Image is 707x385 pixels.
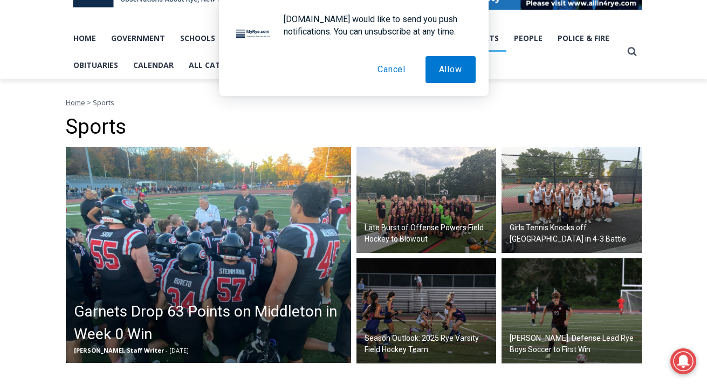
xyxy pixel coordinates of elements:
a: Season Outlook: 2025 Rye Varsity Field Hockey Team [356,258,497,364]
h1: Sports [66,115,642,140]
span: Sports [93,98,114,107]
a: Late Burst of Offense Powers Field Hockey to Blowout [356,147,497,253]
span: Open Tues. - Sun. [PHONE_NUMBER] [3,111,106,152]
h2: [PERSON_NAME], Defense Lead Rye Boys Soccer to First Win [510,333,639,355]
span: Intern @ [DOMAIN_NAME] [282,107,500,132]
h2: Girls Tennis Knocks off [GEOGRAPHIC_DATA] in 4-3 Battle [510,222,639,245]
div: "the precise, almost orchestrated movements of cutting and assembling sushi and [PERSON_NAME] mak... [111,67,153,129]
img: (PHOTO: The 2025 Rye Varsity Field Hockey team after their win vs Ursuline on Friday, September 5... [356,147,497,253]
a: [PERSON_NAME], Defense Lead Rye Boys Soccer to First Win [502,258,642,364]
button: Cancel [364,56,419,83]
nav: Breadcrumbs [66,97,642,108]
div: [DOMAIN_NAME] would like to send you push notifications. You can unsubscribe at any time. [275,13,476,38]
img: notification icon [232,13,275,56]
img: (PHOTO: The Rye Football team in their postgame huddle after defeating Harrison 24-0 in ‘The Game... [66,147,351,363]
a: Girls Tennis Knocks off [GEOGRAPHIC_DATA] in 4-3 Battle [502,147,642,253]
h2: Garnets Drop 63 Points on Middleton in Week 0 Win [74,300,348,346]
h2: Late Burst of Offense Powers Field Hockey to Blowout [365,222,494,245]
span: > [87,98,91,107]
img: (PHOTO: Rye Varsity Field Hockey Head Coach Kelly Vegliante has named senior captain Kate Morreal... [356,258,497,364]
a: Garnets Drop 63 Points on Middleton in Week 0 Win [PERSON_NAME], Staff Writer - [DATE] [66,147,351,363]
span: - [166,346,168,354]
span: [DATE] [169,346,189,354]
h2: Season Outlook: 2025 Rye Varsity Field Hockey Team [365,333,494,355]
img: (PHOTO: Rye Boys Soccer's Lex Cox (#23) dribbling againt Tappan Zee on Thursday, September 4. Cre... [502,258,642,364]
img: (PHOTO: The Rye Girls Tennis team claimed a 4-3 victory over Mamaroneck on Friday, September 5, 2... [502,147,642,253]
a: Intern @ [DOMAIN_NAME] [259,105,523,134]
div: "[PERSON_NAME] and I covered the [DATE] Parade, which was a really eye opening experience as I ha... [272,1,510,105]
a: Home [66,98,85,107]
button: Allow [425,56,476,83]
a: Open Tues. - Sun. [PHONE_NUMBER] [1,108,108,134]
span: [PERSON_NAME], Staff Writer [74,346,164,354]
